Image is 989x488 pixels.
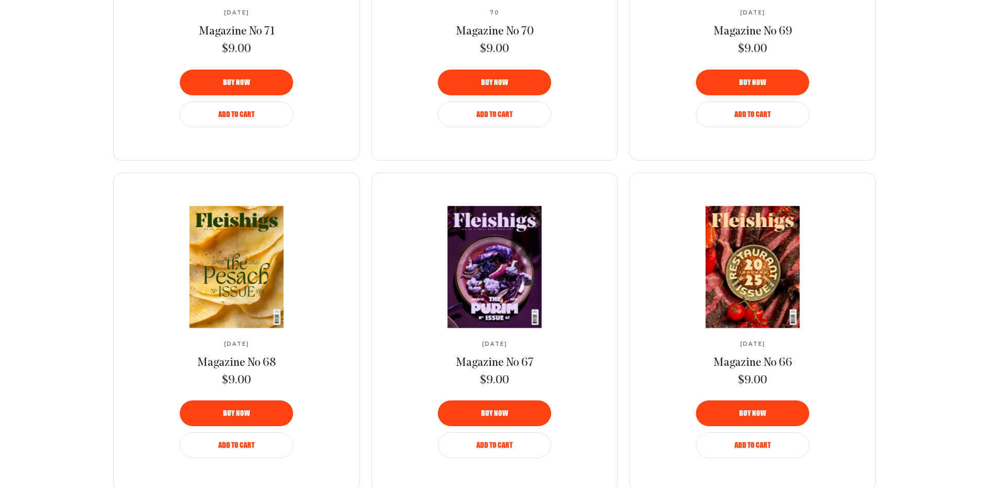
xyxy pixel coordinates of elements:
span: $9.00 [738,373,767,389]
span: $9.00 [480,42,509,57]
a: Magazine No 70 [456,24,534,40]
span: Magazine No 68 [197,357,276,369]
span: $9.00 [222,373,251,389]
img: Magazine No 68 [150,206,323,328]
span: Add to Cart [218,442,254,449]
span: $9.00 [222,42,251,57]
button: Buy now [438,70,551,95]
span: Add to Cart [735,111,771,118]
button: Add to Cart [438,432,551,458]
span: $9.00 [738,42,767,57]
span: Add to Cart [218,111,254,118]
span: Buy now [223,79,250,86]
span: Magazine No 71 [199,26,275,38]
button: Add to Cart [180,432,293,458]
span: [DATE] [482,341,507,347]
button: Add to Cart [696,432,809,458]
span: [DATE] [224,341,249,347]
span: [DATE] [740,10,765,16]
button: Buy now [696,70,809,95]
button: Buy now [180,70,293,95]
span: Buy now [739,410,766,417]
button: Buy now [180,400,293,426]
a: Magazine No 68 [197,356,276,371]
span: 70 [490,10,500,16]
span: Add to Cart [735,442,771,449]
span: Buy now [481,410,508,417]
a: Magazine No 66 [713,356,792,371]
span: [DATE] [224,10,249,16]
button: Buy now [438,400,551,426]
a: Magazine No 66Magazine No 66 [667,206,839,328]
img: Magazine No 66 [667,206,839,328]
span: Buy now [223,410,250,417]
button: Add to Cart [438,102,551,127]
button: Buy now [696,400,809,426]
span: [DATE] [740,341,765,347]
span: Add to Cart [476,111,513,118]
span: Add to Cart [476,442,513,449]
button: Add to Cart [696,102,809,127]
a: Magazine No 67 [456,356,534,371]
button: Add to Cart [180,102,293,127]
a: Magazine No 69 [713,24,792,40]
a: Magazine No 71 [199,24,275,40]
span: $9.00 [480,373,509,389]
img: Magazine No 67 [408,206,581,328]
span: Buy now [739,79,766,86]
span: Magazine No 66 [713,357,792,369]
span: Magazine No 67 [456,357,534,369]
span: Magazine No 70 [456,26,534,38]
a: Magazine No 68Magazine No 68 [150,206,322,328]
a: Magazine No 67Magazine No 67 [408,206,581,328]
span: Buy now [481,79,508,86]
span: Magazine No 69 [713,26,792,38]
